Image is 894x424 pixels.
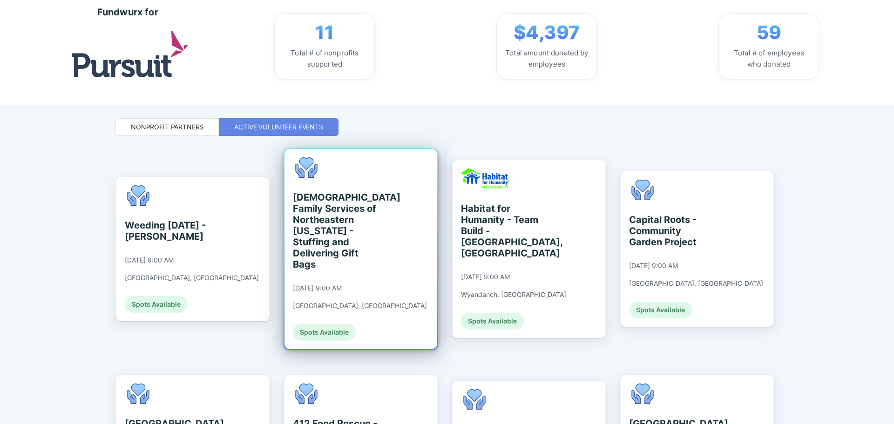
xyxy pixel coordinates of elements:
div: Total # of nonprofits supported [282,47,367,70]
div: Habitat for Humanity - Team Build - [GEOGRAPHIC_DATA], [GEOGRAPHIC_DATA] [461,203,546,259]
div: Spots Available [629,302,692,318]
img: logo.jpg [72,31,188,77]
div: [DATE] 9:00 AM [461,273,510,281]
div: [DATE] 9:00 AM [629,262,678,270]
div: Wyandanch, [GEOGRAPHIC_DATA] [461,290,566,299]
div: Nonprofit Partners [131,122,203,132]
div: Spots Available [125,296,188,313]
div: Fundwurx for [97,7,158,18]
div: Spots Available [293,324,356,341]
div: Spots Available [461,313,524,330]
div: Active Volunteer Events [234,122,323,132]
div: [DEMOGRAPHIC_DATA] Family Services of Northeastern [US_STATE] - Stuffing and Delivering Gift Bags [293,192,378,270]
span: 11 [315,21,334,44]
span: 59 [757,21,781,44]
div: Capital Roots - Community Garden Project [629,214,714,248]
div: [DATE] 9:00 AM [125,256,174,264]
div: [GEOGRAPHIC_DATA], [GEOGRAPHIC_DATA] [125,274,259,282]
div: Weeding [DATE] - [PERSON_NAME] [125,220,210,242]
div: Total amount donated by employees [504,47,589,70]
div: [GEOGRAPHIC_DATA], [GEOGRAPHIC_DATA] [629,279,763,288]
div: [GEOGRAPHIC_DATA], [GEOGRAPHIC_DATA] [293,302,427,310]
span: $4,397 [514,21,580,44]
div: [DATE] 9:00 AM [293,284,342,292]
div: Total # of employees who donated [726,47,811,70]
